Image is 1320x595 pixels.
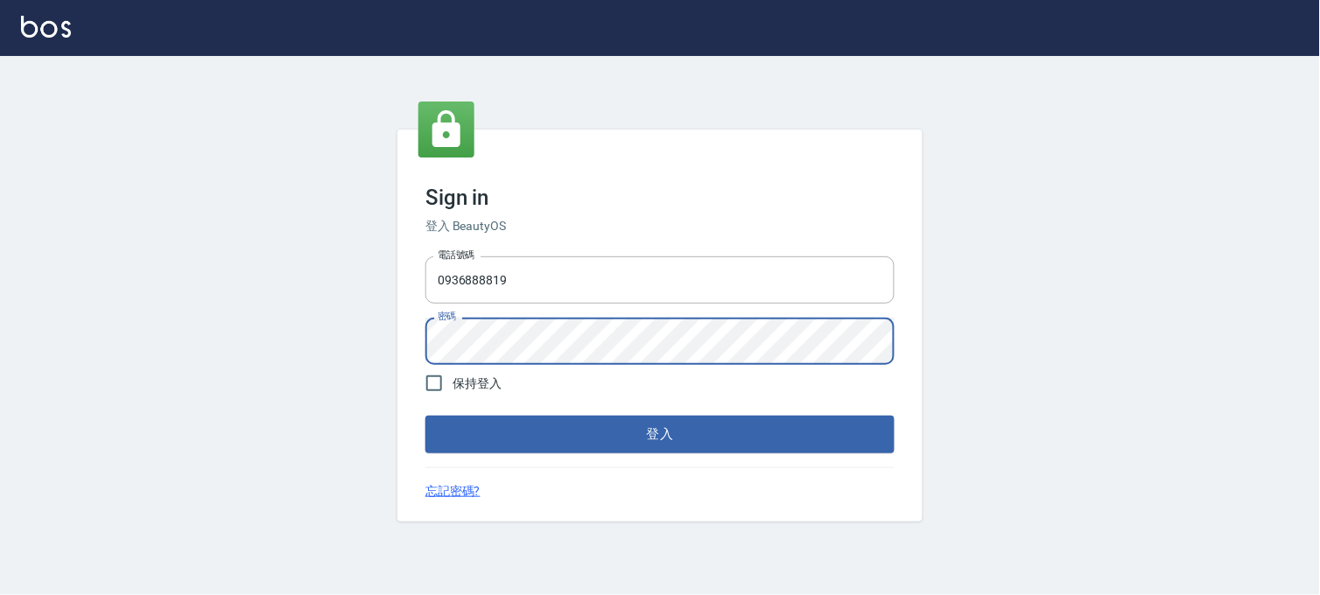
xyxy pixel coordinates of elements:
h6: 登入 BeautyOS [425,217,895,235]
a: 忘記密碼? [425,482,481,500]
img: Logo [21,16,71,38]
label: 電話號碼 [438,248,474,262]
label: 密碼 [438,310,456,323]
h3: Sign in [425,185,895,210]
span: 保持登入 [453,374,502,393]
button: 登入 [425,416,895,452]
